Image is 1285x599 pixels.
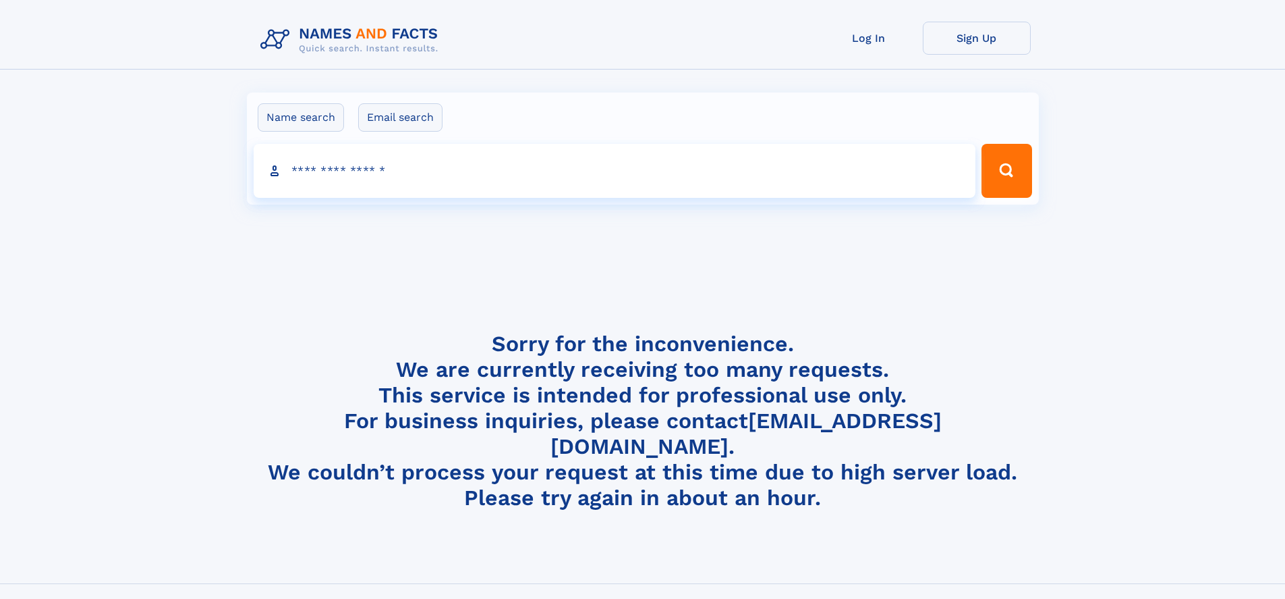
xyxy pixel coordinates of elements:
[255,22,449,58] img: Logo Names and Facts
[923,22,1031,55] a: Sign Up
[358,103,442,132] label: Email search
[550,408,942,459] a: [EMAIL_ADDRESS][DOMAIN_NAME]
[255,331,1031,511] h4: Sorry for the inconvenience. We are currently receiving too many requests. This service is intend...
[815,22,923,55] a: Log In
[981,144,1031,198] button: Search Button
[258,103,344,132] label: Name search
[254,144,976,198] input: search input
